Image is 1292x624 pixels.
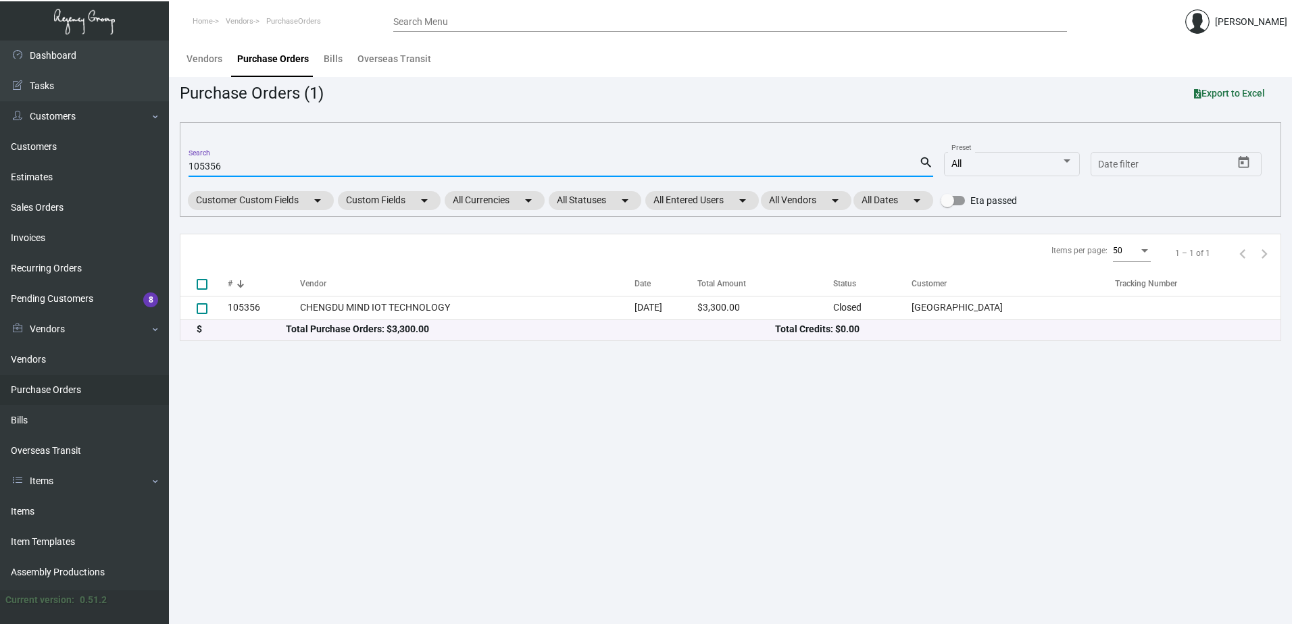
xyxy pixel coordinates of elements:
[1115,278,1177,290] div: Tracking Number
[193,17,213,26] span: Home
[1215,15,1287,29] div: [PERSON_NAME]
[549,191,641,210] mat-chip: All Statuses
[912,278,1115,290] div: Customer
[775,322,1264,336] div: Total Credits: $0.00
[635,296,698,319] td: [DATE]
[827,192,843,209] mat-icon: arrow_drop_down
[180,81,324,105] div: Purchase Orders (1)
[338,191,441,210] mat-chip: Custom Fields
[1233,152,1255,174] button: Open calendar
[80,593,107,607] div: 0.51.2
[228,278,300,290] div: #
[357,52,431,66] div: Overseas Transit
[645,191,759,210] mat-chip: All Entered Users
[324,52,343,66] div: Bills
[228,296,300,319] td: 105356
[1183,81,1276,105] button: Export to Excel
[1175,247,1210,259] div: 1 – 1 of 1
[286,322,775,336] div: Total Purchase Orders: $3,300.00
[1253,242,1275,264] button: Next page
[1194,88,1265,99] span: Export to Excel
[188,191,334,210] mat-chip: Customer Custom Fields
[300,296,635,319] td: CHENGDU MIND IOT TECHNOLOGY
[1232,242,1253,264] button: Previous page
[445,191,545,210] mat-chip: All Currencies
[697,278,833,290] div: Total Amount
[228,278,232,290] div: #
[761,191,851,210] mat-chip: All Vendors
[520,192,537,209] mat-icon: arrow_drop_down
[300,278,635,290] div: Vendor
[226,17,253,26] span: Vendors
[416,192,432,209] mat-icon: arrow_drop_down
[1098,159,1140,170] input: Start date
[1151,159,1216,170] input: End date
[697,278,746,290] div: Total Amount
[635,278,698,290] div: Date
[617,192,633,209] mat-icon: arrow_drop_down
[1113,246,1151,256] mat-select: Items per page:
[833,278,912,290] div: Status
[197,322,286,336] div: $
[5,593,74,607] div: Current version:
[187,52,222,66] div: Vendors
[909,192,925,209] mat-icon: arrow_drop_down
[266,17,321,26] span: PurchaseOrders
[833,278,856,290] div: Status
[912,278,947,290] div: Customer
[1115,278,1281,290] div: Tracking Number
[300,278,326,290] div: Vendor
[1051,244,1108,257] div: Items per page:
[853,191,933,210] mat-chip: All Dates
[237,52,309,66] div: Purchase Orders
[919,155,933,171] mat-icon: search
[1185,9,1210,34] img: admin@bootstrapmaster.com
[833,296,912,319] td: Closed
[735,192,751,209] mat-icon: arrow_drop_down
[635,278,651,290] div: Date
[970,192,1017,209] span: Eta passed
[309,192,326,209] mat-icon: arrow_drop_down
[912,296,1115,319] td: [GEOGRAPHIC_DATA]
[1113,246,1122,255] span: 50
[697,296,833,319] td: $3,300.00
[951,158,962,169] span: All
